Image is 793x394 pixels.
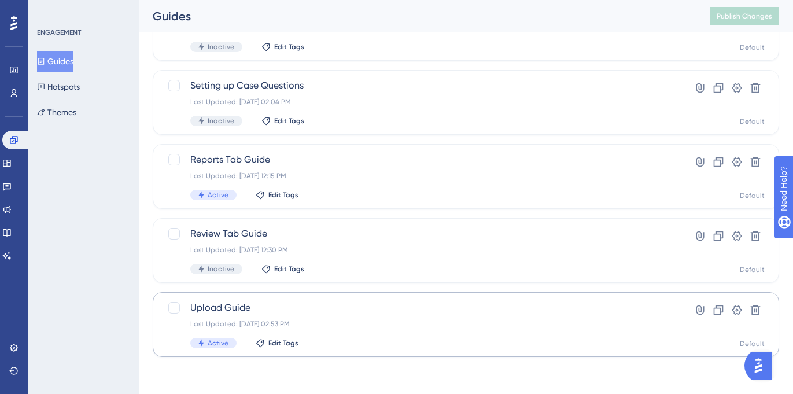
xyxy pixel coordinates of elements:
[208,190,228,200] span: Active
[256,338,298,348] button: Edit Tags
[190,171,649,181] div: Last Updated: [DATE] 12:15 PM
[740,43,765,52] div: Default
[190,153,649,167] span: Reports Tab Guide
[268,338,298,348] span: Edit Tags
[274,42,304,51] span: Edit Tags
[740,117,765,126] div: Default
[37,51,73,72] button: Guides
[744,348,779,383] iframe: UserGuiding AI Assistant Launcher
[261,42,304,51] button: Edit Tags
[208,264,234,274] span: Inactive
[37,102,76,123] button: Themes
[256,190,298,200] button: Edit Tags
[190,301,649,315] span: Upload Guide
[190,227,649,241] span: Review Tab Guide
[208,116,234,126] span: Inactive
[37,76,80,97] button: Hotspots
[190,97,649,106] div: Last Updated: [DATE] 02:04 PM
[740,191,765,200] div: Default
[190,79,649,93] span: Setting up Case Questions
[710,7,779,25] button: Publish Changes
[27,3,72,17] span: Need Help?
[740,339,765,348] div: Default
[274,264,304,274] span: Edit Tags
[37,28,81,37] div: ENGAGEMENT
[740,265,765,274] div: Default
[717,12,772,21] span: Publish Changes
[208,338,228,348] span: Active
[268,190,298,200] span: Edit Tags
[274,116,304,126] span: Edit Tags
[261,264,304,274] button: Edit Tags
[153,8,681,24] div: Guides
[261,116,304,126] button: Edit Tags
[190,245,649,255] div: Last Updated: [DATE] 12:30 PM
[190,319,649,329] div: Last Updated: [DATE] 02:53 PM
[208,42,234,51] span: Inactive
